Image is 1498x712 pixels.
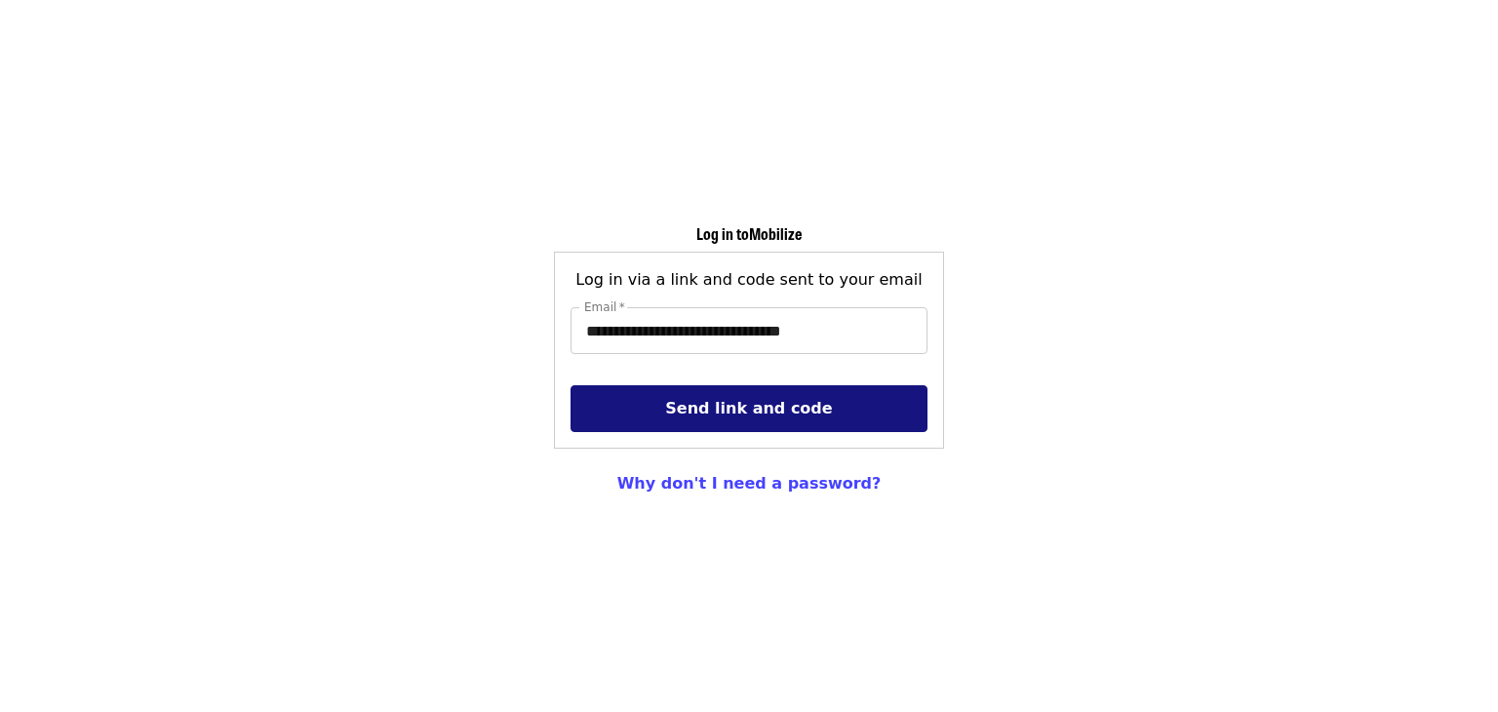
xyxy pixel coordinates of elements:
[571,307,927,354] input: [object Object]
[571,385,927,432] button: Send link and code
[575,270,922,289] span: Log in via a link and code sent to your email
[696,222,802,245] span: Log in to Mobilize
[617,474,882,493] a: Why don't I need a password?
[665,399,832,417] span: Send link and code
[584,300,616,314] span: Email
